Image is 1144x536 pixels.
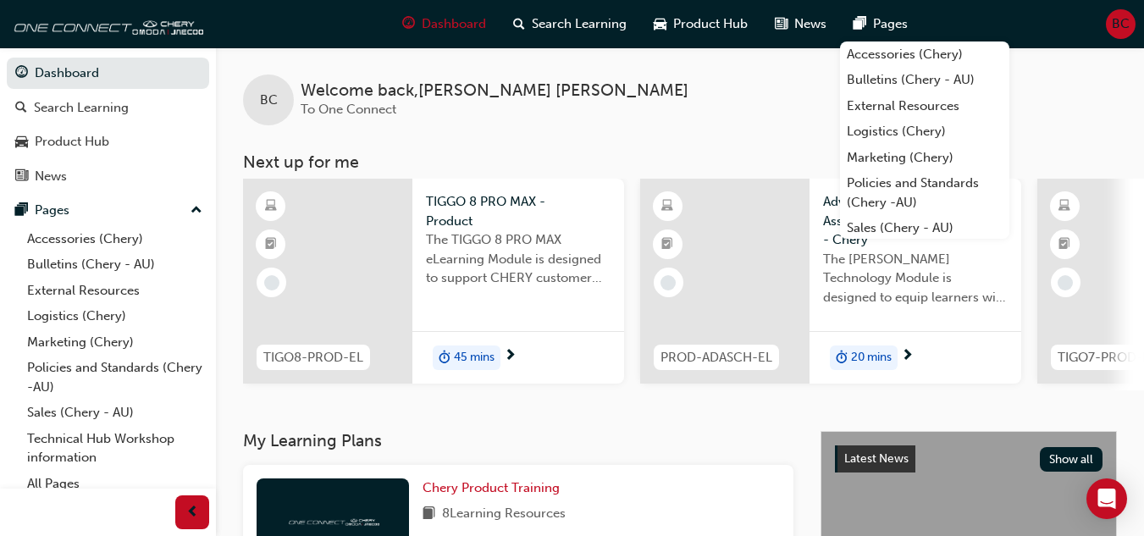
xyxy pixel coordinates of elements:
[640,7,761,41] a: car-iconProduct Hub
[840,170,1009,215] a: Policies and Standards (Chery -AU)
[654,14,666,35] span: car-icon
[1040,447,1103,472] button: Show all
[263,348,363,367] span: TIGO8-PROD-EL
[389,7,500,41] a: guage-iconDashboard
[265,196,277,218] span: learningResourceType_ELEARNING-icon
[15,101,27,116] span: search-icon
[15,169,28,185] span: news-icon
[35,167,67,186] div: News
[901,349,914,364] span: next-icon
[15,203,28,218] span: pages-icon
[186,502,199,523] span: prev-icon
[1106,9,1136,39] button: BC
[20,471,209,497] a: All Pages
[844,451,909,466] span: Latest News
[794,14,826,34] span: News
[243,431,793,450] h3: My Learning Plans
[500,7,640,41] a: search-iconSearch Learning
[1086,478,1127,519] div: Open Intercom Messenger
[7,54,209,195] button: DashboardSearch LearningProduct HubNews
[840,41,1009,68] a: Accessories (Chery)
[422,14,486,34] span: Dashboard
[15,135,28,150] span: car-icon
[20,251,209,278] a: Bulletins (Chery - AU)
[835,445,1103,472] a: Latest NewsShow all
[265,234,277,256] span: booktick-icon
[286,512,379,528] img: oneconnect
[264,275,279,290] span: learningRecordVerb_NONE-icon
[823,250,1008,307] span: The [PERSON_NAME] Technology Module is designed to equip learners with essential knowledge about ...
[216,152,1144,172] h3: Next up for me
[775,14,788,35] span: news-icon
[854,14,866,35] span: pages-icon
[301,81,688,101] span: Welcome back , [PERSON_NAME] [PERSON_NAME]
[640,179,1021,384] a: PROD-ADASCH-ELAdvanced Driver Assist Systems (ADAS) - CheryThe [PERSON_NAME] Technology Module is...
[840,215,1009,241] a: Sales (Chery - AU)
[761,7,840,41] a: news-iconNews
[1058,275,1073,290] span: learningRecordVerb_NONE-icon
[35,201,69,220] div: Pages
[1112,14,1130,34] span: BC
[1058,196,1070,218] span: learningResourceType_ELEARNING-icon
[20,278,209,304] a: External Resources
[243,179,624,384] a: TIGO8-PROD-ELTIGGO 8 PRO MAX - ProductThe TIGGO 8 PRO MAX eLearning Module is designed to support...
[423,480,560,495] span: Chery Product Training
[660,275,676,290] span: learningRecordVerb_NONE-icon
[20,355,209,400] a: Policies and Standards (Chery -AU)
[851,348,892,367] span: 20 mins
[20,400,209,426] a: Sales (Chery - AU)
[513,14,525,35] span: search-icon
[660,348,772,367] span: PROD-ADASCH-EL
[840,119,1009,145] a: Logistics (Chery)
[20,329,209,356] a: Marketing (Chery)
[260,91,278,110] span: BC
[191,200,202,222] span: up-icon
[423,504,435,525] span: book-icon
[454,348,495,367] span: 45 mins
[7,195,209,226] button: Pages
[673,14,748,34] span: Product Hub
[301,102,396,117] span: To One Connect
[840,7,921,41] a: pages-iconPages
[7,58,209,89] a: Dashboard
[661,234,673,256] span: booktick-icon
[840,145,1009,171] a: Marketing (Chery)
[836,347,848,369] span: duration-icon
[34,98,129,118] div: Search Learning
[7,161,209,192] a: News
[20,426,209,471] a: Technical Hub Workshop information
[439,347,450,369] span: duration-icon
[7,92,209,124] a: Search Learning
[840,67,1009,93] a: Bulletins (Chery - AU)
[426,192,611,230] span: TIGGO 8 PRO MAX - Product
[7,126,209,157] a: Product Hub
[442,504,566,525] span: 8 Learning Resources
[20,226,209,252] a: Accessories (Chery)
[15,66,28,81] span: guage-icon
[504,349,517,364] span: next-icon
[873,14,908,34] span: Pages
[1058,234,1070,256] span: booktick-icon
[532,14,627,34] span: Search Learning
[402,14,415,35] span: guage-icon
[20,303,209,329] a: Logistics (Chery)
[823,192,1008,250] span: Advanced Driver Assist Systems (ADAS) - Chery
[661,196,673,218] span: learningResourceType_ELEARNING-icon
[840,93,1009,119] a: External Resources
[8,7,203,41] img: oneconnect
[35,132,109,152] div: Product Hub
[423,478,566,498] a: Chery Product Training
[426,230,611,288] span: The TIGGO 8 PRO MAX eLearning Module is designed to support CHERY customer facing staff with the ...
